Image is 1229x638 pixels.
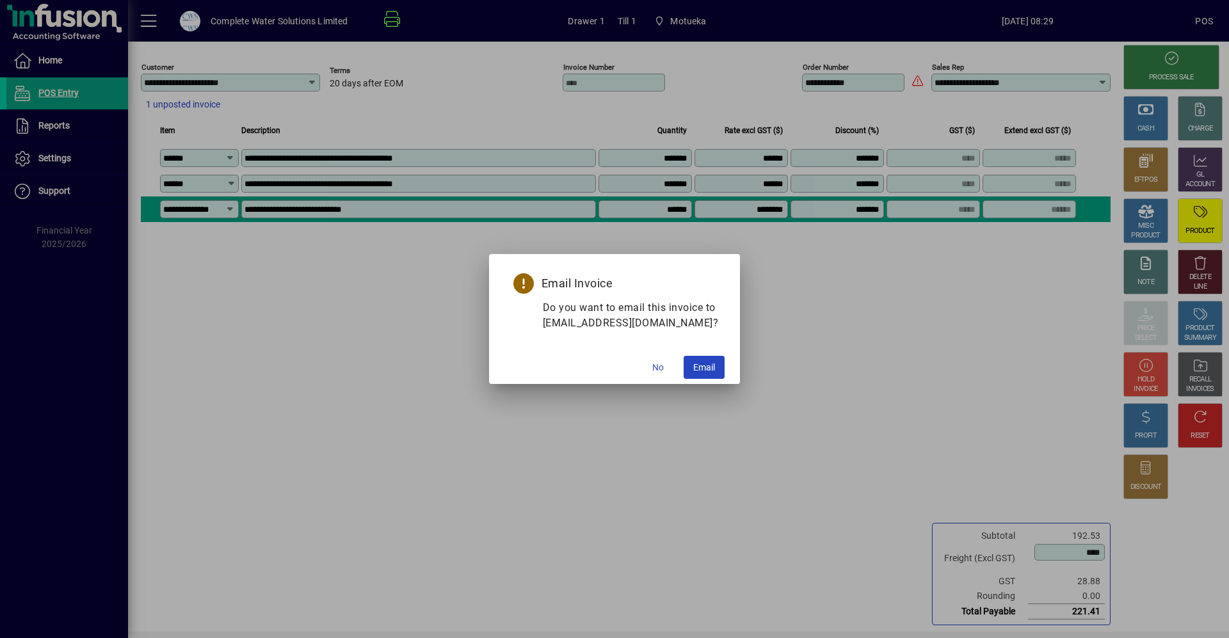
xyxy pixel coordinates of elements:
button: No [638,356,679,379]
span: Email [693,361,715,374]
span: No [652,361,664,374]
p: Do you want to email this invoice to [EMAIL_ADDRESS][DOMAIN_NAME]? [543,300,719,331]
h5: Email Invoice [511,273,719,294]
button: Email [684,356,725,379]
